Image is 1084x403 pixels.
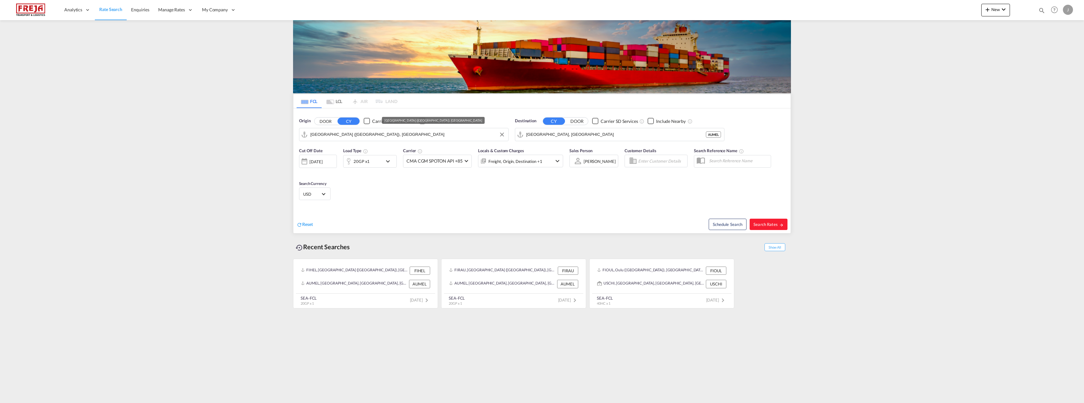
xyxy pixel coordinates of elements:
md-icon: icon-chevron-right [571,296,579,304]
button: Note: By default Schedule search will only considerorigin ports, destination ports and cut off da... [709,219,747,230]
md-icon: icon-refresh [297,222,302,227]
input: Search by Port [526,130,706,139]
md-checkbox: Checkbox No Ink [648,118,686,124]
div: AUMEL [409,280,430,288]
recent-search-card: FIHEL, [GEOGRAPHIC_DATA] ([GEOGRAPHIC_DATA]), [GEOGRAPHIC_DATA], [GEOGRAPHIC_DATA], [GEOGRAPHIC_D... [293,259,438,308]
span: Manage Rates [158,7,185,13]
span: Load Type [343,148,368,153]
span: New [984,7,1007,12]
img: LCL+%26+FCL+BACKGROUND.png [293,20,791,93]
md-checkbox: Checkbox No Ink [364,118,410,124]
div: J [1063,5,1073,15]
div: icon-magnify [1038,7,1045,16]
div: icon-refreshReset [297,221,313,228]
div: [DATE] [299,155,337,168]
div: 20GP x1 [354,157,370,166]
md-checkbox: Checkbox No Ink [592,118,638,124]
span: 40HC x 1 [597,301,610,305]
md-icon: icon-plus 400-fg [984,6,991,13]
md-checkbox: Checkbox No Ink [419,118,457,124]
md-icon: icon-chevron-right [719,296,727,304]
div: AUMEL [706,131,721,138]
span: Destination [515,118,536,124]
span: 20GP x 1 [449,301,462,305]
span: Locals & Custom Charges [478,148,524,153]
md-select: Sales Person: Jarkko Lamminpaa [583,157,616,166]
md-icon: The selected Trucker/Carrierwill be displayed in the rate results If the rates are from another f... [418,149,423,154]
div: FIHEL [410,267,430,275]
md-icon: icon-magnify [1038,7,1045,14]
div: FIRAU, Raumo (Rauma), Finland, Northern Europe, Europe [449,267,556,275]
md-datepicker: Select [299,167,304,176]
span: Origin [299,118,310,124]
span: Carrier [403,148,423,153]
recent-search-card: FIOUL, Oulu ([GEOGRAPHIC_DATA]), [GEOGRAPHIC_DATA], [GEOGRAPHIC_DATA], [GEOGRAPHIC_DATA] FIOULUSC... [589,259,734,308]
md-tab-item: LCL [322,94,347,108]
input: Search by Port [310,130,505,139]
span: [DATE] [706,297,727,302]
div: Freight Origin Destination Factory Stuffingicon-chevron-down [478,155,563,167]
div: [PERSON_NAME] [584,159,616,164]
md-pagination-wrapper: Use the left and right arrow keys to navigate between tabs [297,94,397,108]
div: FIOUL [706,267,726,275]
div: Include Nearby [656,118,686,124]
div: FIHEL, Helsinki (Helsingfors), Finland, Northern Europe, Europe [301,267,408,275]
div: FIRAU [558,267,578,275]
button: CY [543,118,565,125]
div: SEA-FCL [597,295,613,301]
div: USCHI, Chicago, IL, United States, North America, Americas [597,280,704,288]
div: Carrier SD Services [372,118,410,124]
span: CMA CGM SPOTON API +85 [407,158,463,164]
md-icon: icon-backup-restore [296,244,303,251]
span: My Company [202,7,228,13]
recent-search-card: FIRAU, [GEOGRAPHIC_DATA] ([GEOGRAPHIC_DATA]), [GEOGRAPHIC_DATA], [GEOGRAPHIC_DATA], [GEOGRAPHIC_D... [441,259,586,308]
div: Freight Origin Destination Factory Stuffing [488,157,542,166]
md-icon: icon-chevron-right [423,296,430,304]
md-select: Select Currency: $ USDUnited States Dollar [303,189,327,199]
span: Sales Person [569,148,592,153]
div: Origin DOOR CY Checkbox No InkUnchecked: Search for CY (Container Yard) services for all selected... [293,108,791,233]
div: AUMEL, Melbourne, Australia, Oceania, Oceania [449,280,556,288]
button: DOOR [314,118,337,125]
md-icon: Your search will be saved by the below given name [739,149,744,154]
span: Help [1049,4,1060,15]
img: 586607c025bf11f083711d99603023e7.png [9,3,52,17]
span: Search Currency [299,181,326,186]
span: Enquiries [131,7,149,12]
md-tab-item: FCL [297,94,322,108]
span: Analytics [64,7,82,13]
span: Search Reference Name [694,148,744,153]
md-input-container: Melbourne, AUMEL [515,128,724,141]
md-icon: Unchecked: Search for CY (Container Yard) services for all selected carriers.Checked : Search for... [639,119,644,124]
div: AUMEL [557,280,578,288]
div: 20GP x1icon-chevron-down [343,155,397,168]
span: Show All [764,243,785,251]
div: FIOUL, Oulu (Uleaborg), Finland, Northern Europe, Europe [597,267,704,275]
div: SEA-FCL [449,295,465,301]
md-icon: icon-chevron-down [1000,6,1007,13]
md-icon: Unchecked: Ignores neighbouring ports when fetching rates.Checked : Includes neighbouring ports w... [688,119,693,124]
div: SEA-FCL [301,295,317,301]
div: Carrier SD Services [601,118,638,124]
span: Customer Details [625,148,656,153]
div: Help [1049,4,1063,16]
button: Search Ratesicon-arrow-right [750,219,787,230]
span: Reset [302,222,313,227]
md-input-container: Helsinki (Helsingfors), FIHEL [299,128,508,141]
button: DOOR [566,118,588,125]
md-icon: icon-chevron-down [554,157,561,165]
div: [DATE] [309,159,322,164]
span: Search Rates [753,222,784,227]
div: USCHI [706,280,726,288]
div: Recent Searches [293,240,352,254]
md-icon: icon-arrow-right [779,223,784,227]
md-icon: icon-information-outline [363,149,368,154]
button: Clear Input [497,130,507,139]
md-icon: icon-chevron-down [384,158,395,165]
span: [DATE] [558,297,579,302]
span: 20GP x 1 [301,301,314,305]
span: USD [303,191,321,197]
span: Rate Search [99,7,122,12]
input: Search Reference Name [706,156,771,165]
